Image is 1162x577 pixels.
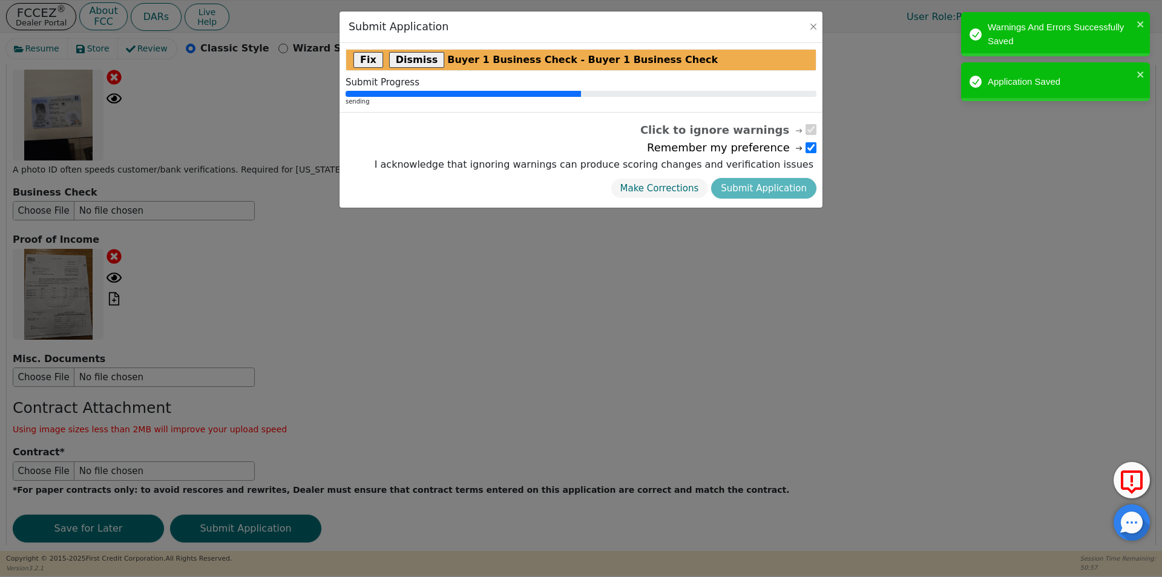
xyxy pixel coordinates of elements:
[988,21,1133,48] div: Warnings And Errors Successfully Saved
[640,122,804,138] span: Click to ignore warnings
[346,77,816,88] div: Submit Progress
[447,53,718,67] span: Buyer 1 Business Check - Buyer 1 Business Check
[1137,17,1145,31] button: close
[349,21,448,33] h3: Submit Application
[1114,462,1150,498] button: Report Error to FCC
[353,52,383,68] button: Fix
[611,178,709,199] button: Make Corrections
[988,75,1133,89] div: Application Saved
[1137,67,1145,81] button: close
[389,52,445,68] button: Dismiss
[372,157,816,172] label: I acknowledge that ignoring warnings can produce scoring changes and verification issues
[346,97,816,106] div: sending
[807,21,819,33] button: Close
[647,139,804,156] span: Remember my preference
